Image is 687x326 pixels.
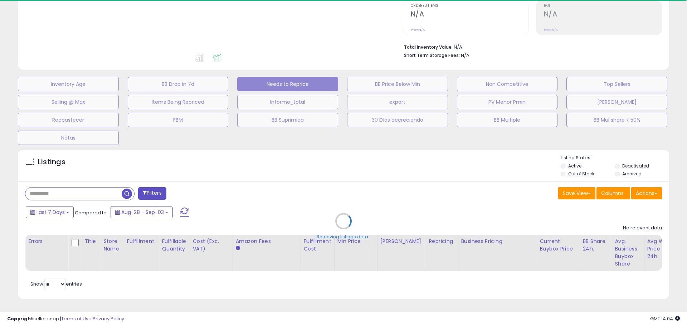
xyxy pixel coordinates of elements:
[18,77,119,91] button: Inventory Age
[566,113,667,127] button: BB Mul share < 50%
[544,28,558,32] small: Prev: N/A
[18,131,119,145] button: Notas
[544,4,662,8] span: ROI
[566,77,667,91] button: Top Sellers
[457,77,558,91] button: Non Competitive
[128,95,229,109] button: Items Being Repriced
[411,4,528,8] span: Ordered Items
[347,113,448,127] button: 30 Días decreciendo
[404,52,460,58] b: Short Term Storage Fees:
[457,113,558,127] button: BB Multiple
[18,95,119,109] button: Selling @ Max
[128,77,229,91] button: BB Drop in 7d
[237,77,338,91] button: Needs to Reprice
[404,44,453,50] b: Total Inventory Value:
[128,113,229,127] button: FBM
[7,316,124,322] div: seller snap | |
[411,28,425,32] small: Prev: N/A
[7,315,33,322] strong: Copyright
[544,10,662,20] h2: N/A
[411,10,528,20] h2: N/A
[93,315,124,322] a: Privacy Policy
[404,42,657,51] li: N/A
[347,77,448,91] button: BB Price Below Min
[237,113,338,127] button: BB Suprimida
[317,234,370,240] div: Retrieving listings data..
[347,95,448,109] button: export
[566,95,667,109] button: [PERSON_NAME]
[61,315,92,322] a: Terms of Use
[237,95,338,109] button: Informe_total
[18,113,119,127] button: Reabastecer
[457,95,558,109] button: PV Menor Pmin
[461,52,469,59] span: N/A
[650,315,680,322] span: 2025-09-11 14:04 GMT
